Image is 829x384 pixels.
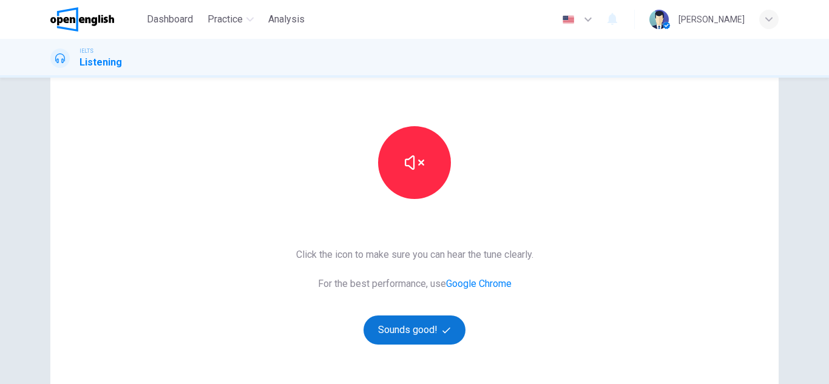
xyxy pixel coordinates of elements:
[649,10,669,29] img: Profile picture
[263,8,310,30] button: Analysis
[50,7,114,32] img: OpenEnglish logo
[296,248,533,262] span: Click the icon to make sure you can hear the tune clearly.
[50,7,142,32] a: OpenEnglish logo
[203,8,259,30] button: Practice
[678,12,745,27] div: [PERSON_NAME]
[80,47,93,55] span: IELTS
[446,278,512,289] a: Google Chrome
[142,8,198,30] button: Dashboard
[147,12,193,27] span: Dashboard
[561,15,576,24] img: en
[364,315,465,345] button: Sounds good!
[80,55,122,70] h1: Listening
[296,277,533,291] span: For the best performance, use
[208,12,243,27] span: Practice
[268,12,305,27] span: Analysis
